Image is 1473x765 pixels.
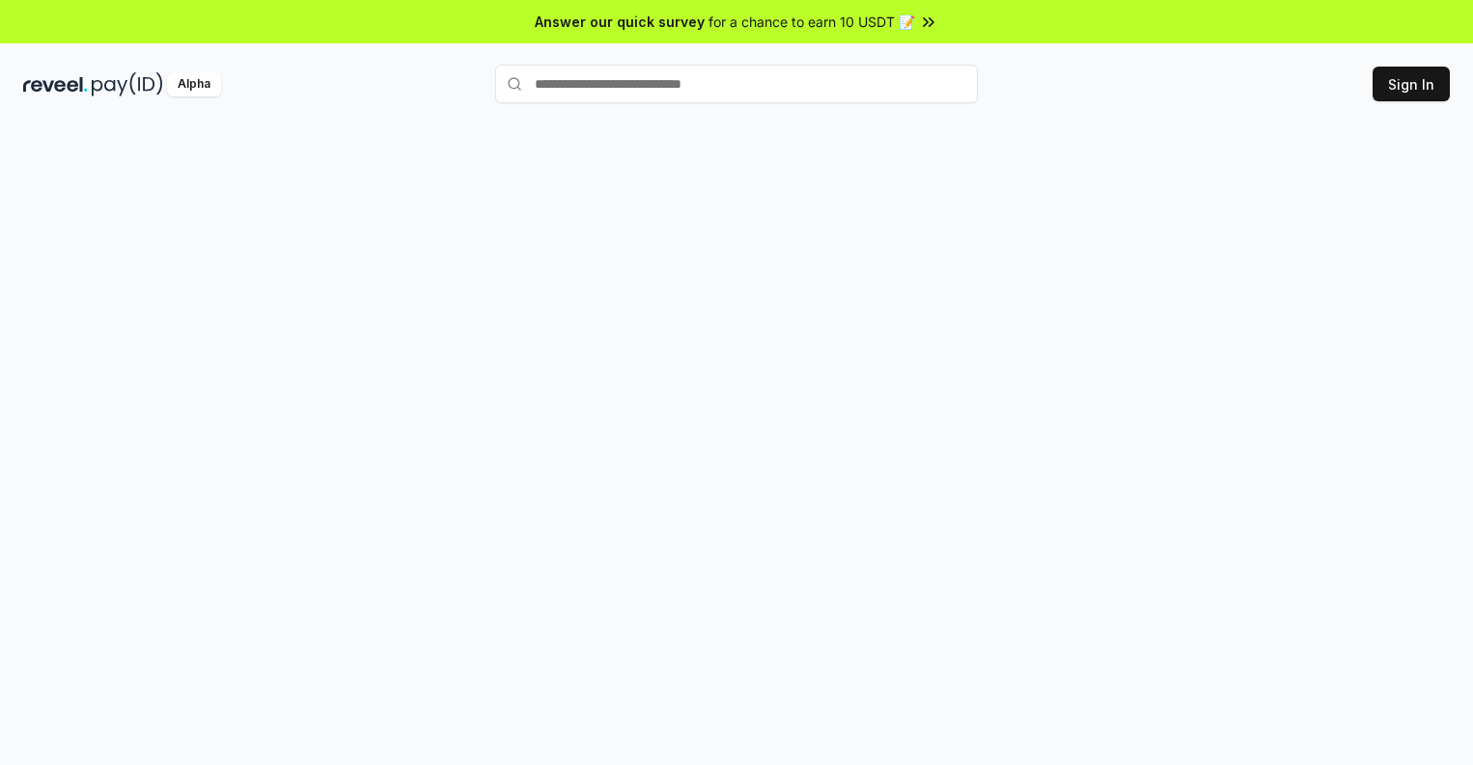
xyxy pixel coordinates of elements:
[92,72,163,96] img: pay_id
[535,12,705,32] span: Answer our quick survey
[167,72,221,96] div: Alpha
[1373,67,1450,101] button: Sign In
[709,12,915,32] span: for a chance to earn 10 USDT 📝
[23,72,88,96] img: reveel_dark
